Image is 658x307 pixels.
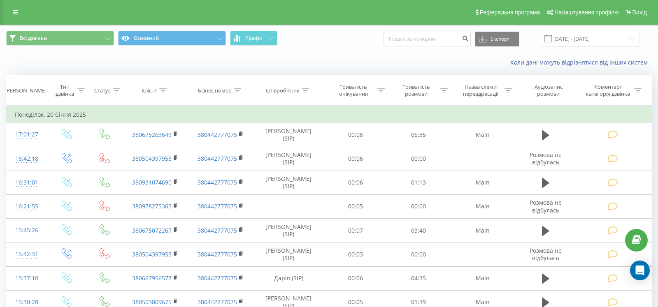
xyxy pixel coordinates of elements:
a: 380667956577 [132,274,172,282]
a: 380442777075 [198,274,237,282]
td: 00:07 [324,219,387,242]
a: 380978275365 [132,202,172,210]
td: 00:00 [387,147,450,171]
td: Main [450,266,515,290]
div: Тривалість розмови [394,83,438,97]
span: Реферальна програма [480,9,540,16]
div: 15:37:10 [15,270,38,286]
span: Графік [246,35,262,41]
td: 00:00 [387,242,450,266]
td: 00:00 [387,194,450,218]
td: Main [450,123,515,147]
div: Тривалість очікування [331,83,375,97]
a: 380442777075 [198,298,237,306]
div: Тип дзвінка [54,83,75,97]
span: Налаштування профілю [554,9,618,16]
div: Назва схеми переадресації [458,83,502,97]
div: Коментар/категорія дзвінка [584,83,632,97]
div: Співробітник [266,87,300,94]
div: Open Intercom Messenger [630,261,650,280]
button: Експорт [475,32,519,46]
div: Статус [94,87,111,94]
a: 380504397955 [132,250,172,258]
td: Main [450,219,515,242]
span: Вихід [632,9,647,16]
span: Розмова не відбулась [530,151,562,166]
td: Main [450,194,515,218]
td: 00:06 [324,171,387,194]
a: 380442777075 [198,155,237,162]
td: 04:35 [387,266,450,290]
td: [PERSON_NAME] (SIP) [253,171,324,194]
span: Розмова не відбулась [530,199,562,214]
td: 00:08 [324,123,387,147]
div: Бізнес номер [198,87,232,94]
td: 01:13 [387,171,450,194]
input: Пошук за номером [384,32,471,46]
button: Всі дзвінки [6,31,114,46]
button: Основний [118,31,226,46]
span: Розмова не відбулась [530,247,562,262]
div: 16:21:55 [15,199,38,215]
td: 00:06 [324,266,387,290]
button: Графік [230,31,277,46]
a: 380503809675 [132,298,172,306]
td: 00:06 [324,147,387,171]
div: 15:42:31 [15,246,38,262]
td: Дарія (SIP) [253,266,324,290]
td: 03:40 [387,219,450,242]
td: Понеділок, 20 Січня 2025 [7,106,652,123]
td: [PERSON_NAME] (SIP) [253,123,324,147]
a: 380931074690 [132,178,172,186]
td: 00:03 [324,242,387,266]
td: [PERSON_NAME] (SIP) [253,219,324,242]
div: 16:42:18 [15,151,38,167]
span: Всі дзвінки [20,35,47,42]
a: 380675072267 [132,226,172,234]
div: 16:31:01 [15,175,38,191]
a: 380442777075 [198,131,237,138]
td: [PERSON_NAME] (SIP) [253,147,324,171]
td: 00:05 [324,194,387,218]
a: 380675263649 [132,131,172,138]
a: 380442777075 [198,250,237,258]
td: 05:35 [387,123,450,147]
a: 380442777075 [198,178,237,186]
div: Клієнт [142,87,157,94]
a: Коли дані можуть відрізнятися вiд інших систем [510,58,652,66]
div: 15:45:26 [15,222,38,238]
a: 380504397955 [132,155,172,162]
div: 17:01:27 [15,127,38,143]
a: 380442777075 [198,202,237,210]
div: [PERSON_NAME] [5,87,47,94]
a: 380442777075 [198,226,237,234]
td: Main [450,171,515,194]
div: Аудіозапис розмови [523,83,574,97]
td: [PERSON_NAME] (SIP) [253,242,324,266]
